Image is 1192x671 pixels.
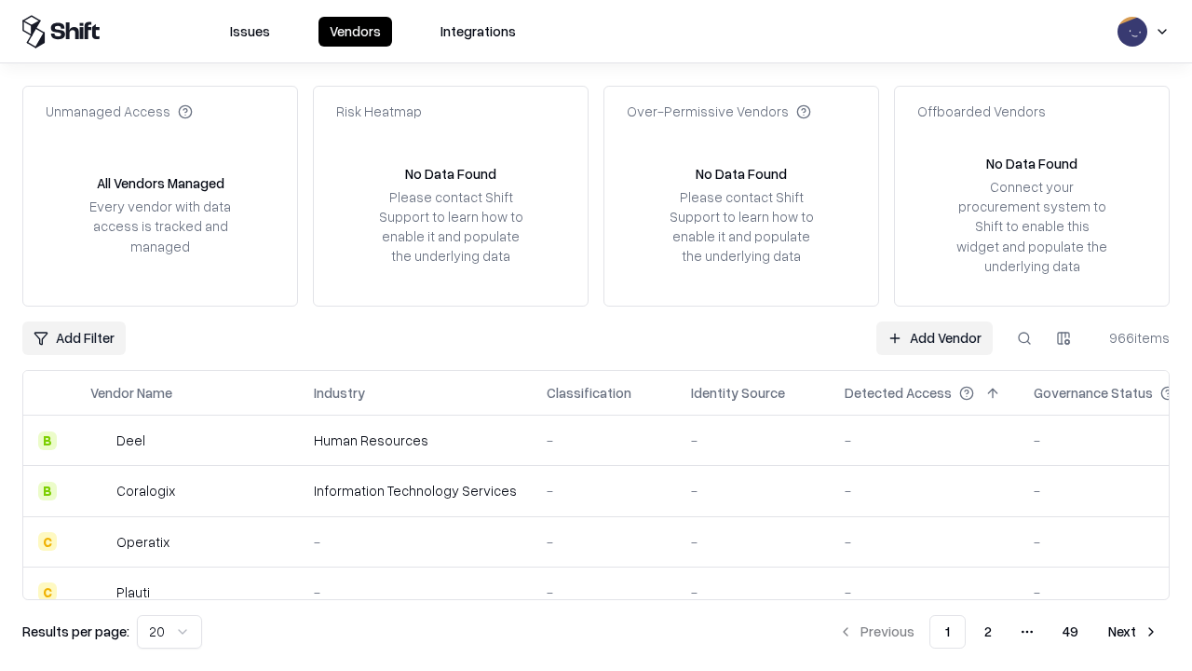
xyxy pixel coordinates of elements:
[845,582,1004,602] div: -
[627,102,811,121] div: Over-Permissive Vendors
[46,102,193,121] div: Unmanaged Access
[90,582,109,601] img: Plauti
[22,622,129,641] p: Results per page:
[969,615,1007,649] button: 2
[691,481,815,500] div: -
[1097,615,1170,649] button: Next
[38,582,57,601] div: C
[691,532,815,552] div: -
[547,481,661,500] div: -
[547,431,661,450] div: -
[429,17,527,47] button: Integrations
[116,532,169,552] div: Operatix
[22,322,126,355] button: Add Filter
[314,431,517,450] div: Human Resources
[90,383,172,403] div: Vendor Name
[955,177,1109,276] div: Connect your procurement system to Shift to enable this widget and populate the underlying data
[90,431,109,450] img: Deel
[83,197,237,255] div: Every vendor with data access is tracked and managed
[917,102,1046,121] div: Offboarded Vendors
[116,481,175,500] div: Coralogix
[116,582,150,602] div: Plauti
[116,431,145,450] div: Deel
[547,582,661,602] div: -
[929,615,966,649] button: 1
[845,481,1004,500] div: -
[1048,615,1093,649] button: 49
[219,17,281,47] button: Issues
[547,383,631,403] div: Classification
[827,615,1170,649] nav: pagination
[845,383,952,403] div: Detected Access
[336,102,422,121] div: Risk Heatmap
[1095,328,1170,348] div: 966 items
[90,482,109,500] img: Coralogix
[314,383,365,403] div: Industry
[97,173,224,193] div: All Vendors Managed
[691,383,785,403] div: Identity Source
[691,431,815,450] div: -
[373,187,528,267] div: Please contact Shift Support to learn how to enable it and populate the underlying data
[90,532,109,551] img: Operatix
[696,164,787,184] div: No Data Found
[845,431,1004,450] div: -
[38,532,57,551] div: C
[691,582,815,602] div: -
[314,582,517,602] div: -
[405,164,496,184] div: No Data Found
[845,532,1004,552] div: -
[876,322,993,355] a: Add Vendor
[38,482,57,500] div: B
[664,187,819,267] div: Please contact Shift Support to learn how to enable it and populate the underlying data
[38,431,57,450] div: B
[314,532,517,552] div: -
[1034,383,1153,403] div: Governance Status
[318,17,392,47] button: Vendors
[986,154,1077,173] div: No Data Found
[314,481,517,500] div: Information Technology Services
[547,532,661,552] div: -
